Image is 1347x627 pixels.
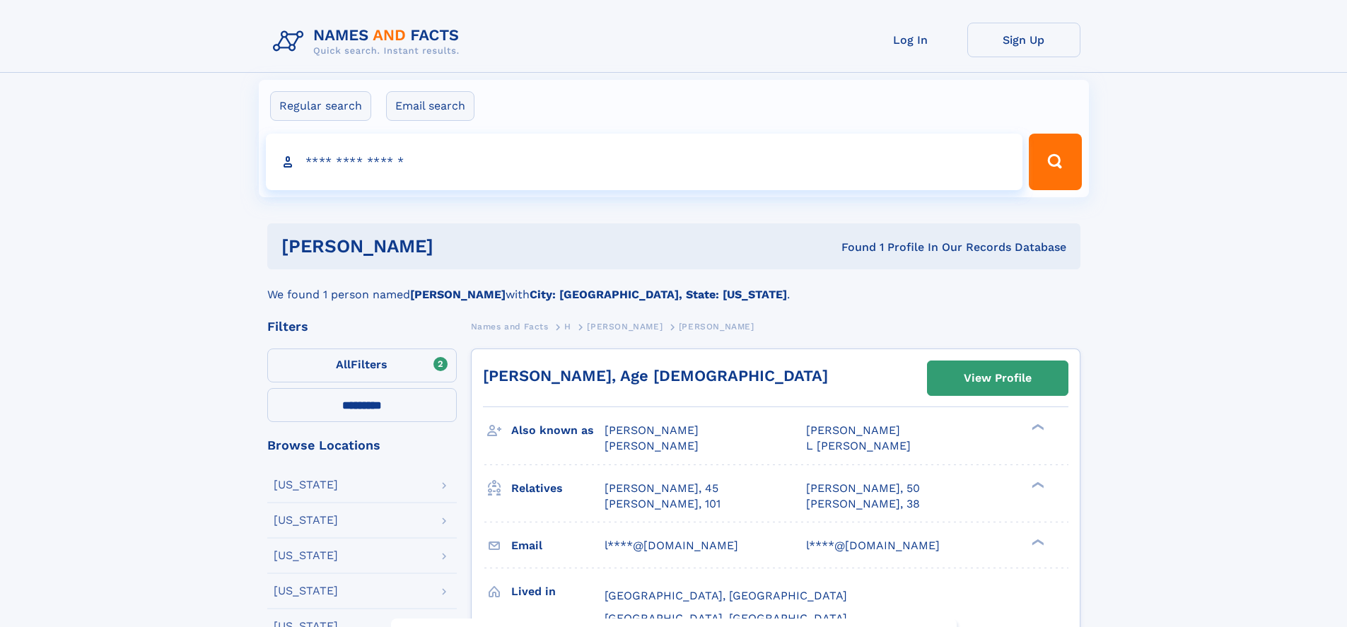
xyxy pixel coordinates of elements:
label: Email search [386,91,474,121]
span: [PERSON_NAME] [605,439,699,452]
a: View Profile [928,361,1068,395]
a: Log In [854,23,967,57]
label: Regular search [270,91,371,121]
a: [PERSON_NAME], Age [DEMOGRAPHIC_DATA] [483,367,828,385]
div: View Profile [964,362,1032,394]
div: [US_STATE] [274,479,338,491]
a: Names and Facts [471,317,549,335]
a: [PERSON_NAME], 38 [806,496,920,512]
span: [PERSON_NAME] [679,322,754,332]
h1: [PERSON_NAME] [281,238,638,255]
span: [PERSON_NAME] [587,322,663,332]
div: We found 1 person named with . [267,269,1080,303]
h3: Lived in [511,580,605,604]
a: [PERSON_NAME], 45 [605,481,718,496]
div: [US_STATE] [274,515,338,526]
span: H [564,322,571,332]
span: [GEOGRAPHIC_DATA], [GEOGRAPHIC_DATA] [605,611,847,625]
h3: Email [511,534,605,558]
div: ❯ [1028,423,1045,432]
label: Filters [267,348,457,382]
h3: Also known as [511,418,605,443]
div: Browse Locations [267,439,457,452]
a: [PERSON_NAME], 50 [806,481,920,496]
div: ❯ [1028,537,1045,546]
h3: Relatives [511,476,605,500]
span: [PERSON_NAME] [605,423,699,437]
input: search input [266,134,1023,190]
a: Sign Up [967,23,1080,57]
span: All [336,358,351,371]
a: [PERSON_NAME] [587,317,663,335]
div: Found 1 Profile In Our Records Database [637,240,1066,255]
div: ❯ [1028,480,1045,489]
b: City: [GEOGRAPHIC_DATA], State: [US_STATE] [530,288,787,301]
span: [GEOGRAPHIC_DATA], [GEOGRAPHIC_DATA] [605,589,847,602]
a: [PERSON_NAME], 101 [605,496,721,512]
b: [PERSON_NAME] [410,288,506,301]
div: [US_STATE] [274,585,338,597]
img: Logo Names and Facts [267,23,471,61]
div: [US_STATE] [274,550,338,561]
span: L [PERSON_NAME] [806,439,911,452]
a: H [564,317,571,335]
span: [PERSON_NAME] [806,423,900,437]
button: Search Button [1029,134,1081,190]
div: Filters [267,320,457,333]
